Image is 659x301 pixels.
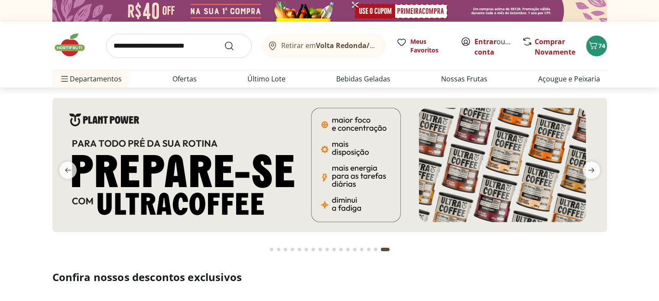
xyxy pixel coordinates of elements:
a: Criar conta [474,37,522,57]
a: Entrar [474,37,497,46]
button: Go to page 11 from fs-carousel [338,239,344,260]
a: Ofertas [172,74,197,84]
input: search [106,34,252,58]
a: Meus Favoritos [396,37,450,55]
button: Go to page 6 from fs-carousel [303,239,310,260]
button: Submit Search [224,41,245,51]
button: next [576,162,607,179]
h2: Confira nossos descontos exclusivos [52,270,607,284]
button: Current page from fs-carousel [379,239,391,260]
a: Açougue e Peixaria [538,74,600,84]
button: Go to page 10 from fs-carousel [331,239,338,260]
button: Go to page 5 from fs-carousel [296,239,303,260]
button: Go to page 15 from fs-carousel [365,239,372,260]
button: previous [52,162,84,179]
button: Go to page 16 from fs-carousel [372,239,379,260]
button: Go to page 2 from fs-carousel [275,239,282,260]
button: Carrinho [586,36,607,56]
button: Go to page 4 from fs-carousel [289,239,296,260]
span: Departamentos [59,68,122,89]
a: Último Lote [247,74,286,84]
a: Nossas Frutas [441,74,487,84]
a: Bebidas Geladas [336,74,390,84]
button: Menu [59,68,70,89]
span: Retirar em [281,42,377,49]
button: Go to page 9 from fs-carousel [324,239,331,260]
button: Go to page 12 from fs-carousel [344,239,351,260]
button: Go to page 13 from fs-carousel [351,239,358,260]
img: Hortifruti [52,32,96,58]
button: Retirar emVolta Redonda/[GEOGRAPHIC_DATA] [262,34,386,58]
img: 3 corações [52,98,607,232]
a: Comprar Novamente [535,37,575,57]
span: 74 [598,42,605,50]
button: Go to page 8 from fs-carousel [317,239,324,260]
button: Go to page 7 from fs-carousel [310,239,317,260]
button: Go to page 1 from fs-carousel [268,239,275,260]
button: Go to page 14 from fs-carousel [358,239,365,260]
span: ou [474,36,513,57]
span: Meus Favoritos [410,37,450,55]
b: Volta Redonda/[GEOGRAPHIC_DATA] [316,41,441,50]
button: Go to page 3 from fs-carousel [282,239,289,260]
